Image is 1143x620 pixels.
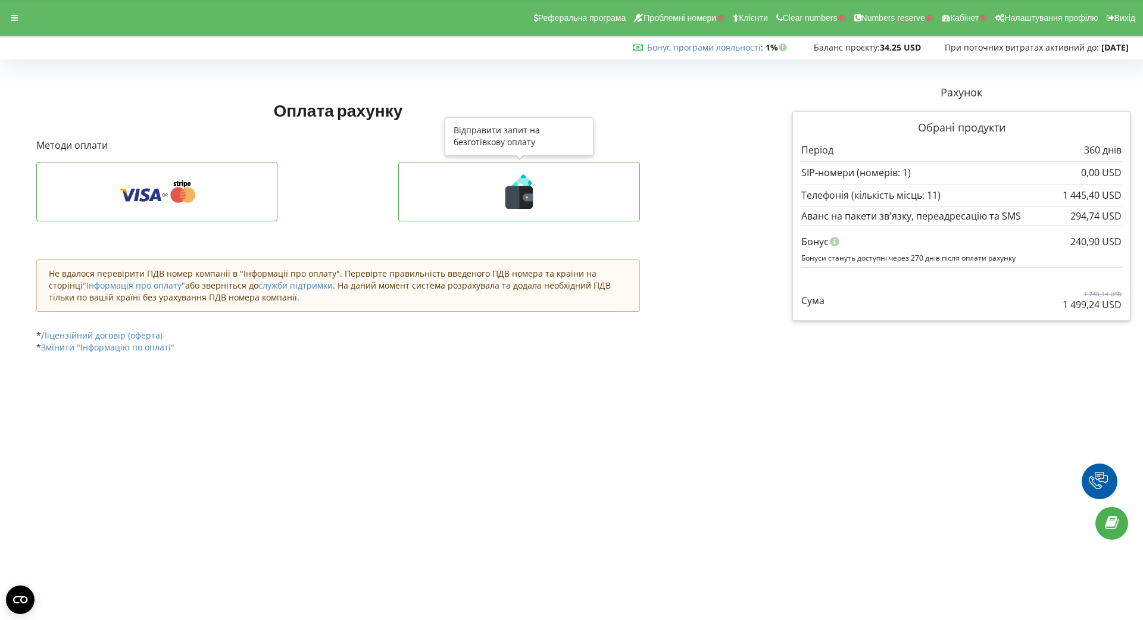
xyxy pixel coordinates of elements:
[647,42,761,53] a: Бонус програми лояльності
[1070,230,1122,253] div: 240,90 USD
[41,330,163,341] a: Ліцензійний договір (оферта)
[1081,166,1122,180] p: 0,00 USD
[1063,189,1122,202] p: 1 445,40 USD
[945,42,1099,53] span: При поточних витратах активний до:
[814,42,880,53] span: Баланс проєкту:
[792,85,1130,101] p: Рахунок
[644,13,716,23] span: Проблемні номери
[6,585,35,614] button: Open CMP widget
[36,139,640,152] p: Методи оплати
[801,166,911,180] p: SIP-номери (номерів: 1)
[445,117,594,156] div: Відправити запит на безготівкову оплату
[801,230,1122,253] div: Бонус
[950,13,979,23] span: Кабінет
[1114,13,1135,23] span: Вихід
[801,143,833,157] p: Період
[41,342,174,353] a: Змінити "Інформацію по оплаті"
[801,253,1122,263] p: Бонуси стануть доступні через 270 днів після оплати рахунку
[1063,290,1122,298] p: 1 740,14 USD
[1004,13,1098,23] span: Налаштування профілю
[1101,42,1129,53] strong: [DATE]
[36,99,640,121] h1: Оплата рахунку
[1070,211,1122,221] div: 294,74 USD
[801,211,1122,221] div: Аванс на пакети зв'язку, переадресацію та SMS
[783,13,838,23] span: Clear numbers
[766,42,790,53] strong: 1%
[1084,143,1122,157] p: 360 днів
[739,13,768,23] span: Клієнти
[83,280,185,291] a: "Інформація про оплату"
[861,13,925,23] span: Numbers reserve
[880,42,921,53] strong: 34,25 USD
[1063,298,1122,312] p: 1 499,24 USD
[258,280,333,291] a: служби підтримки
[801,294,825,308] p: Сума
[801,189,941,202] p: Телефонія (кількість місць: 11)
[538,13,626,23] span: Реферальна програма
[801,120,1122,136] p: Обрані продукти
[647,42,763,53] span: :
[36,259,640,312] div: Не вдалося перевірити ПДВ номер компанії в "Інформації про оплату". Перевірте правильність введен...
